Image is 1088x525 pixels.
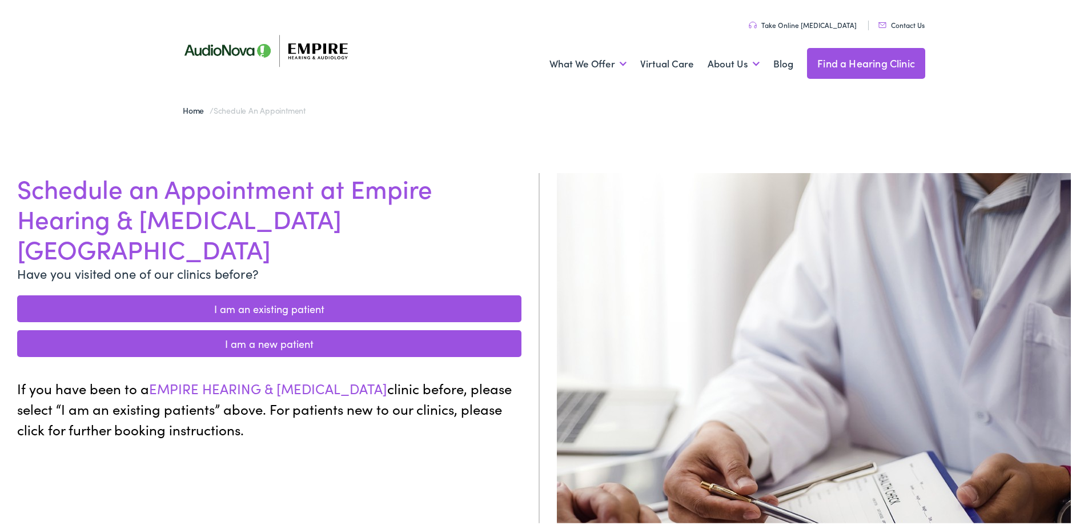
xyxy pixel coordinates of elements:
[17,376,521,438] p: If you have been to a clinic before, please select “I am an existing patients” above. For patient...
[640,41,694,83] a: Virtual Care
[183,102,210,114] a: Home
[183,102,306,114] span: /
[17,293,521,320] a: I am an existing patient
[749,18,857,27] a: Take Online [MEDICAL_DATA]
[17,328,521,355] a: I am a new patient
[549,41,627,83] a: What We Offer
[214,102,306,114] span: Schedule an Appointment
[773,41,793,83] a: Blog
[878,18,925,27] a: Contact Us
[749,19,757,26] img: utility icon
[149,376,387,395] span: EMPIRE HEARING & [MEDICAL_DATA]
[807,46,925,77] a: Find a Hearing Clinic
[878,20,886,26] img: utility icon
[17,171,521,261] h1: Schedule an Appointment at Empire Hearing & [MEDICAL_DATA] [GEOGRAPHIC_DATA]
[708,41,760,83] a: About Us
[17,262,521,280] p: Have you visited one of our clinics before?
